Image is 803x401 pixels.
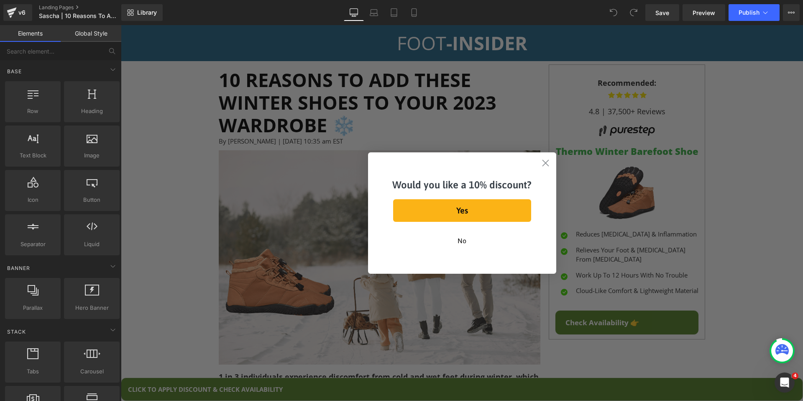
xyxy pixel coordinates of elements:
span: Image [66,151,117,160]
span: Hero Banner [66,303,117,312]
a: Global Style [61,25,121,42]
button: Close dialog [417,131,432,145]
span: Icon [8,195,58,204]
span: Save [655,8,669,17]
span: Preview [693,8,715,17]
span: Liquid [66,240,117,249]
span: Tabs [8,367,58,376]
iframe: Intercom live chat [775,373,795,393]
a: Landing Pages [39,4,135,11]
a: v6 [3,4,32,21]
button: Redo [625,4,642,21]
button: Yes [272,174,410,197]
button: No [272,205,410,226]
div: v6 [17,7,27,18]
span: Parallax [8,303,58,312]
span: Sascha | 10 Reasons To Add These Winter Shoes to your 2023 Wardrobe [39,13,119,19]
a: Preview [683,4,725,21]
span: Would you like a 10% discount? [271,154,411,165]
span: Publish [739,9,760,16]
button: Undo [605,4,622,21]
span: Banner [6,264,31,272]
span: Separator [8,240,58,249]
a: Desktop [344,4,364,21]
span: Library [137,9,157,16]
a: New Library [121,4,163,21]
span: Button [66,195,117,204]
span: Heading [66,107,117,116]
a: Tablet [384,4,404,21]
span: Row [8,107,58,116]
a: Mobile [404,4,424,21]
span: Text Block [8,151,58,160]
span: Stack [6,328,27,336]
a: Laptop [364,4,384,21]
span: 4 [792,373,798,379]
span: Carousel [66,367,117,376]
button: Publish [729,4,780,21]
span: Base [6,67,23,75]
button: More [783,4,800,21]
